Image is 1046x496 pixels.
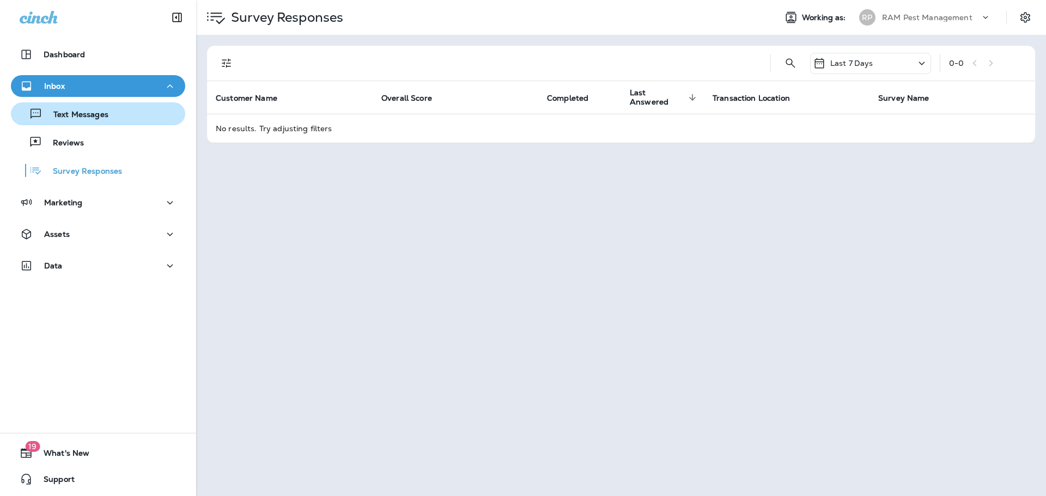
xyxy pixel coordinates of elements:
[44,230,70,238] p: Assets
[216,52,238,74] button: Filters
[630,88,700,107] span: Last Answered
[11,159,185,182] button: Survey Responses
[882,13,972,22] p: RAM Pest Management
[11,131,185,154] button: Reviews
[44,198,82,207] p: Marketing
[381,93,446,103] span: Overall Score
[11,223,185,245] button: Assets
[216,93,291,103] span: Customer Name
[42,167,122,177] p: Survey Responses
[207,114,1035,143] td: No results. Try adjusting filters
[33,449,89,462] span: What's New
[830,59,873,68] p: Last 7 Days
[11,442,185,464] button: 19What's New
[713,94,790,103] span: Transaction Location
[44,261,63,270] p: Data
[780,52,801,74] button: Search Survey Responses
[11,44,185,65] button: Dashboard
[42,138,84,149] p: Reviews
[216,94,277,103] span: Customer Name
[162,7,192,28] button: Collapse Sidebar
[42,110,108,120] p: Text Messages
[630,88,685,107] span: Last Answered
[713,93,804,103] span: Transaction Location
[802,13,848,22] span: Working as:
[11,102,185,125] button: Text Messages
[227,9,343,26] p: Survey Responses
[859,9,875,26] div: RP
[11,192,185,213] button: Marketing
[33,475,75,488] span: Support
[878,93,944,103] span: Survey Name
[547,94,588,103] span: Completed
[547,93,603,103] span: Completed
[1015,8,1035,27] button: Settings
[949,59,964,68] div: 0 - 0
[11,75,185,97] button: Inbox
[44,82,65,90] p: Inbox
[25,441,40,452] span: 19
[11,468,185,490] button: Support
[11,255,185,277] button: Data
[44,50,85,59] p: Dashboard
[381,94,432,103] span: Overall Score
[878,94,929,103] span: Survey Name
